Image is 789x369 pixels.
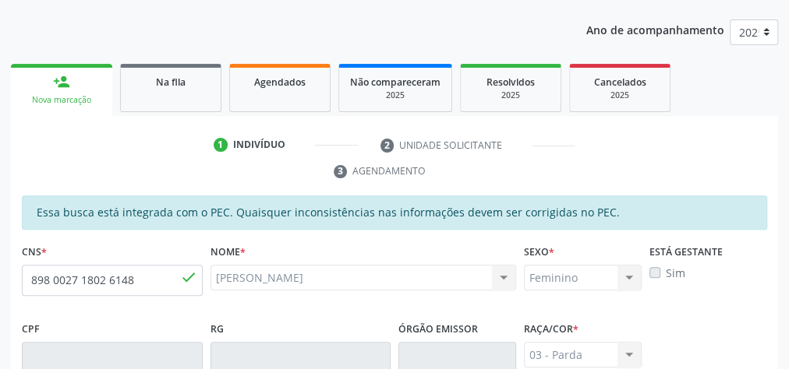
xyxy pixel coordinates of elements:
span: Agendados [254,76,306,89]
div: 2025 [581,90,659,101]
div: Nova marcação [22,94,101,106]
label: Sexo [524,241,554,265]
div: 1 [214,138,228,152]
span: Cancelados [594,76,646,89]
span: done [180,269,197,286]
span: Não compareceram [350,76,440,89]
div: Indivíduo [233,138,285,152]
label: Sim [666,265,685,281]
label: CNS [22,241,47,265]
div: 2025 [472,90,550,101]
span: Resolvidos [486,76,535,89]
div: 2025 [350,90,440,101]
div: Essa busca está integrada com o PEC. Quaisquer inconsistências nas informações devem ser corrigid... [22,195,767,230]
div: person_add [53,73,70,90]
label: Órgão emissor [398,318,478,342]
p: Ano de acompanhamento [586,19,724,39]
span: Na fila [156,76,186,89]
label: Nome [211,241,246,265]
label: Raça/cor [524,318,578,342]
label: RG [211,318,224,342]
label: Está gestante [649,241,723,265]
